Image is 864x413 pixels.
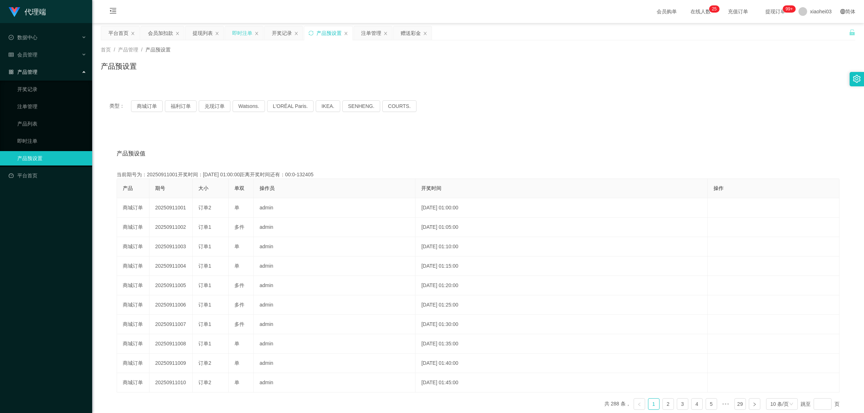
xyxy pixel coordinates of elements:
img: logo.9652507e.png [9,7,20,17]
span: 操作 [714,185,724,191]
td: 商城订单 [117,373,149,392]
td: 商城订单 [117,257,149,276]
i: 图标: close [215,31,219,36]
a: 4 [692,399,702,409]
div: 提现列表 [193,26,213,40]
i: 图标: table [9,52,14,57]
td: admin [254,237,415,257]
i: 图标: left [637,402,642,407]
li: 下一页 [749,398,760,410]
div: 平台首页 [108,26,129,40]
td: admin [254,315,415,334]
td: [DATE] 01:10:00 [415,237,708,257]
td: 商城订单 [117,334,149,354]
a: 产品预设置 [17,151,86,165]
i: 图标: setting [853,75,861,83]
button: SENHENG. [342,100,380,112]
i: 图标: menu-fold [101,0,125,23]
span: 产品管理 [118,47,138,53]
td: [DATE] 01:15:00 [415,257,708,276]
li: 向后 5 页 [720,398,732,410]
td: [DATE] 01:20:00 [415,276,708,295]
td: [DATE] 01:40:00 [415,354,708,373]
td: 商城订单 [117,276,149,295]
td: admin [254,354,415,373]
td: admin [254,218,415,237]
i: 图标: down [789,402,793,407]
td: 20250911002 [149,218,193,237]
a: 2 [663,399,674,409]
div: 当前期号为：20250911001开奖时间：[DATE] 01:00:00距离开奖时间还有：00:0-132405 [117,171,840,178]
td: 商城订单 [117,354,149,373]
td: 商城订单 [117,237,149,257]
i: 图标: close [423,31,427,36]
span: ••• [720,398,732,410]
td: 20250911005 [149,276,193,295]
span: 类型： [109,100,131,112]
span: / [114,47,115,53]
span: 单 [234,263,239,269]
td: [DATE] 01:30:00 [415,315,708,334]
span: 大小 [198,185,208,191]
span: 期号 [155,185,165,191]
span: 产品管理 [9,69,37,75]
td: 商城订单 [117,295,149,315]
td: 20250911010 [149,373,193,392]
td: [DATE] 01:00:00 [415,198,708,218]
td: admin [254,198,415,218]
td: [DATE] 01:25:00 [415,295,708,315]
p: 2 [712,5,714,13]
span: 在线人数 [687,9,714,14]
span: 多件 [234,321,244,327]
span: 订单1 [198,341,211,346]
span: 订单1 [198,263,211,269]
span: 单 [234,341,239,346]
span: 开奖时间 [421,185,441,191]
td: admin [254,276,415,295]
span: / [141,47,143,53]
div: 跳至 页 [801,398,840,410]
span: 单 [234,244,239,249]
a: 即时注单 [17,134,86,148]
li: 29 [734,398,746,410]
sup: 1176 [783,5,796,13]
span: 多件 [234,282,244,288]
i: 图标: close [344,31,348,36]
a: 图标: dashboard平台首页 [9,168,86,183]
div: 赠送彩金 [401,26,421,40]
span: 多件 [234,224,244,230]
i: 图标: close [255,31,259,36]
div: 开奖记录 [272,26,292,40]
td: admin [254,257,415,276]
button: IKEA. [316,100,340,112]
span: 订单1 [198,302,211,308]
span: 订单1 [198,224,211,230]
span: 操作员 [260,185,275,191]
div: 即时注单 [232,26,252,40]
a: 开奖记录 [17,82,86,96]
td: admin [254,295,415,315]
a: 29 [735,399,746,409]
span: 提现订单 [762,9,789,14]
span: 会员管理 [9,52,37,58]
span: 多件 [234,302,244,308]
li: 3 [677,398,688,410]
i: 图标: close [383,31,388,36]
i: 图标: global [840,9,845,14]
span: 订单1 [198,321,211,327]
li: 上一页 [634,398,645,410]
td: 20250911001 [149,198,193,218]
i: 图标: sync [309,31,314,36]
td: 20250911003 [149,237,193,257]
span: 单 [234,360,239,366]
td: admin [254,373,415,392]
button: 福利订单 [165,100,197,112]
button: Watsons. [233,100,265,112]
span: 订单2 [198,380,211,385]
span: 充值订单 [724,9,752,14]
li: 2 [662,398,674,410]
button: 商城订单 [131,100,163,112]
div: 产品预设置 [316,26,342,40]
span: 产品预设值 [117,149,145,158]
a: 代理端 [9,9,46,14]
